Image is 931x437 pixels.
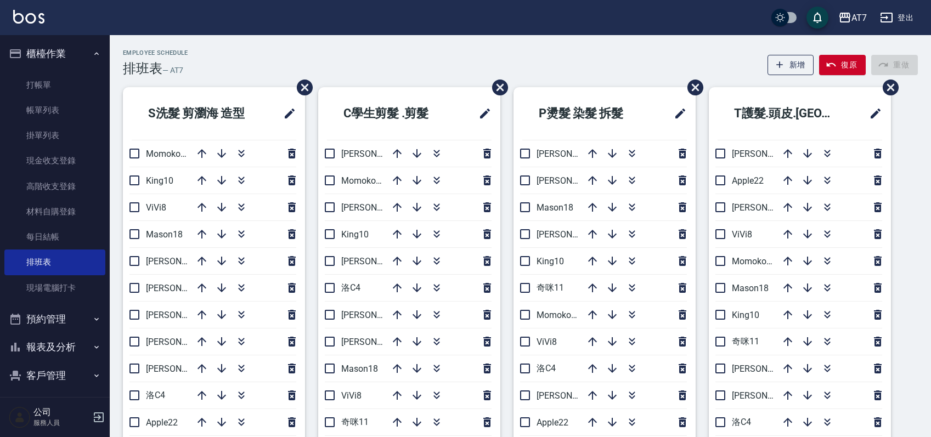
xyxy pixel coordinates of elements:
[341,256,412,266] span: [PERSON_NAME]2
[732,202,805,213] span: [PERSON_NAME] 5
[732,364,803,374] span: [PERSON_NAME]6
[4,174,105,199] a: 高階收支登錄
[819,55,866,75] button: 復原
[732,256,776,266] span: Momoko12
[732,283,769,293] span: Mason18
[732,417,751,427] span: 洛C4
[537,202,573,213] span: Mason18
[123,61,162,76] h3: 排班表
[732,310,759,320] span: King10
[13,10,44,24] img: Logo
[718,94,855,133] h2: T護髮.頭皮.[GEOGRAPHIC_DATA]
[537,282,564,293] span: 奇咪11
[341,337,412,347] span: [PERSON_NAME]7
[4,199,105,224] a: 材料自購登錄
[667,100,687,127] span: 修改班表的標題
[132,94,269,133] h2: S洗髮 剪瀏海 造型
[33,407,89,418] h5: 公司
[341,310,412,320] span: [PERSON_NAME]6
[874,71,900,104] span: 刪除班表
[341,282,360,293] span: 洛C4
[146,417,178,428] span: Apple22
[146,149,190,159] span: Momoko12
[289,71,314,104] span: 刪除班表
[537,149,607,159] span: [PERSON_NAME]9
[4,72,105,98] a: 打帳單
[732,229,752,240] span: ViVi8
[862,100,882,127] span: 修改班表的標題
[537,363,556,373] span: 洛C4
[732,175,764,186] span: Apple22
[537,310,581,320] span: Momoko12
[806,7,828,29] button: save
[4,123,105,148] a: 掛單列表
[341,149,414,159] span: [PERSON_NAME] 5
[537,256,564,266] span: King10
[146,310,219,320] span: [PERSON_NAME] 5
[327,94,458,133] h2: C學生剪髮 .剪髮
[679,71,705,104] span: 刪除班表
[522,94,653,133] h2: P燙髮 染髮 拆髮
[4,148,105,173] a: 現金收支登錄
[834,7,871,29] button: AT7
[472,100,492,127] span: 修改班表的標題
[341,390,362,401] span: ViVi8
[341,364,378,374] span: Mason18
[537,417,568,428] span: Apple22
[341,229,369,240] span: King10
[4,333,105,361] button: 報表及分析
[146,256,217,266] span: [PERSON_NAME]2
[162,65,183,76] h6: — AT7
[484,71,510,104] span: 刪除班表
[4,249,105,275] a: 排班表
[146,283,217,293] span: [PERSON_NAME]9
[537,390,607,401] span: [PERSON_NAME]2
[277,100,296,127] span: 修改班表的標題
[123,49,188,56] h2: Employee Schedule
[732,336,759,347] span: 奇咪11
[33,418,89,428] p: 服務人員
[341,175,386,186] span: Momoko12
[4,275,105,300] a: 現場電腦打卡
[4,224,105,249] a: 每日結帳
[146,175,173,186] span: King10
[146,337,217,347] span: [PERSON_NAME]7
[537,175,607,186] span: [PERSON_NAME]6
[4,389,105,418] button: 員工及薪資
[4,39,105,68] button: 櫃檯作業
[4,305,105,333] button: 預約管理
[146,390,165,400] span: 洛C4
[341,202,412,213] span: [PERSON_NAME]9
[732,390,803,401] span: [PERSON_NAME]9
[537,229,607,240] span: [PERSON_NAME]7
[146,202,166,213] span: ViVi8
[146,229,183,240] span: Mason18
[146,364,217,374] span: [PERSON_NAME]6
[537,337,557,347] span: ViVi8
[732,149,803,159] span: [PERSON_NAME]2
[876,8,918,28] button: 登出
[4,361,105,390] button: 客戶管理
[4,98,105,123] a: 帳單列表
[9,406,31,428] img: Person
[341,417,369,427] span: 奇咪11
[851,11,867,25] div: AT7
[768,55,814,75] button: 新增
